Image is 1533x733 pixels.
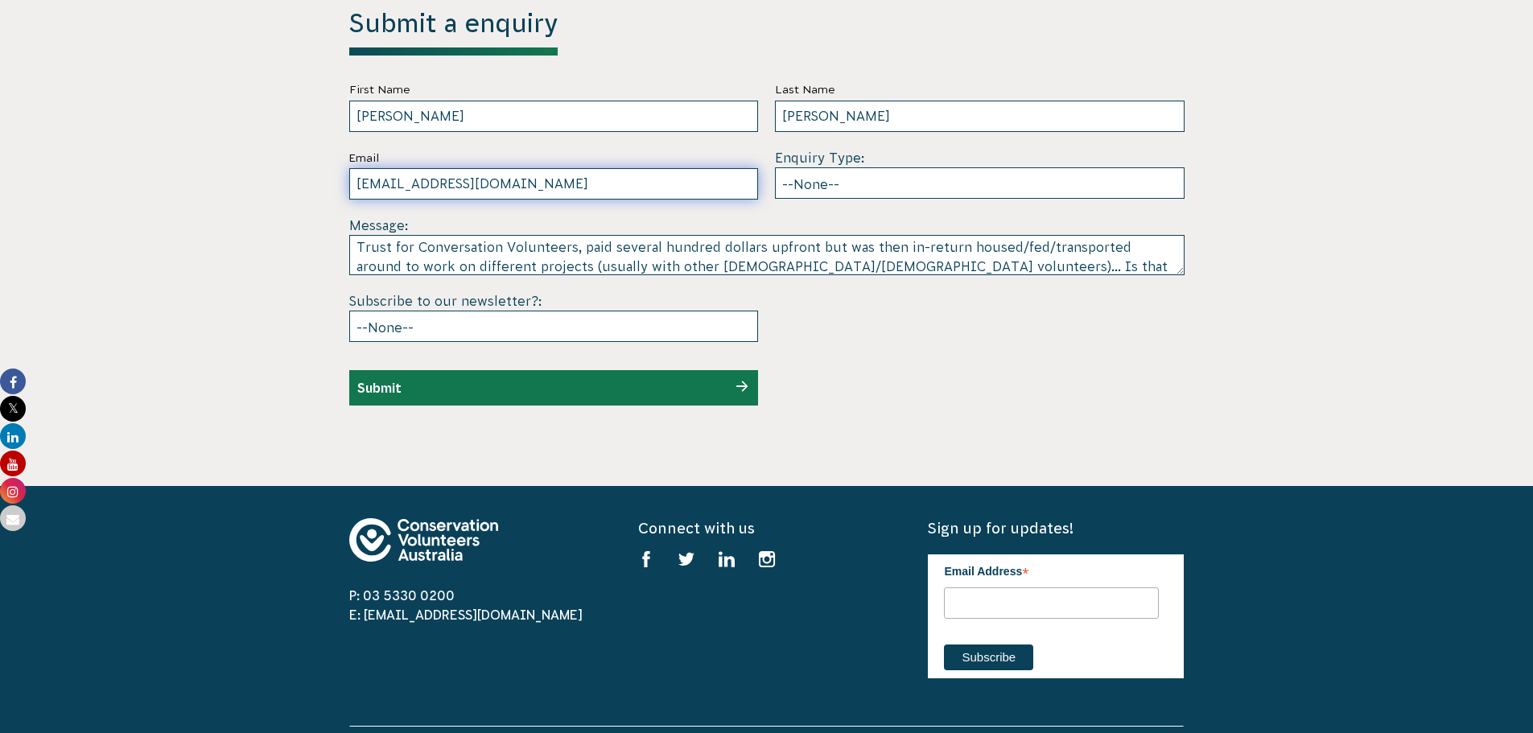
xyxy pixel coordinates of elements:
h1: Submit a enquiry [349,8,558,56]
img: logo-footer.svg [349,518,498,562]
h5: Sign up for updates! [928,518,1184,538]
label: First Name [349,80,759,100]
label: Last Name [775,80,1185,100]
label: Email [349,148,759,168]
input: Submit [357,381,402,395]
a: P: 03 5330 0200 [349,588,455,603]
label: Email Address [944,554,1159,585]
h5: Connect with us [638,518,894,538]
div: Subscribe to our newsletter?: [349,291,759,342]
div: Message: [349,216,1185,275]
div: Enquiry Type: [775,148,1185,199]
input: Subscribe [944,644,1033,670]
a: E: [EMAIL_ADDRESS][DOMAIN_NAME] [349,607,583,622]
iframe: reCAPTCHA [775,291,1020,354]
select: Enquiry Type [775,167,1185,199]
select: Subscribe to our newsletter? [349,311,759,342]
